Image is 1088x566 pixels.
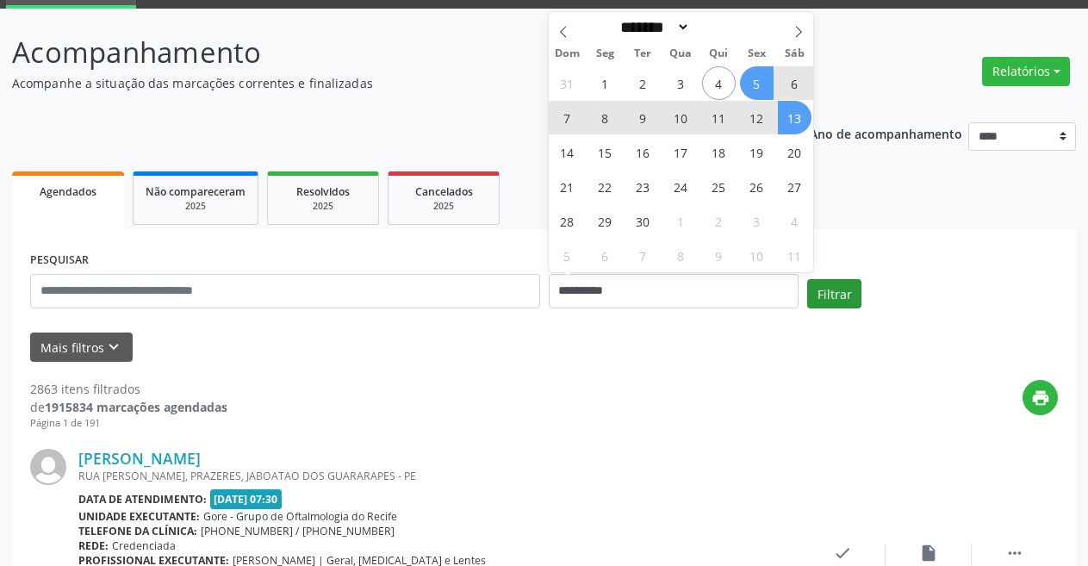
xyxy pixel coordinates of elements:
[778,101,811,134] span: Setembro 13, 2025
[550,101,584,134] span: Setembro 7, 2025
[702,170,736,203] span: Setembro 25, 2025
[415,184,473,199] span: Cancelados
[664,204,698,238] span: Outubro 1, 2025
[699,48,737,59] span: Qui
[78,492,207,507] b: Data de atendimento:
[30,398,227,416] div: de
[296,184,350,199] span: Resolvidos
[626,204,660,238] span: Setembro 30, 2025
[740,239,774,272] span: Outubro 10, 2025
[201,524,395,538] span: [PHONE_NUMBER] / [PHONE_NUMBER]
[664,239,698,272] span: Outubro 8, 2025
[586,48,624,59] span: Seg
[30,449,66,485] img: img
[78,524,197,538] b: Telefone da clínica:
[146,184,246,199] span: Não compareceram
[1023,380,1058,415] button: print
[615,18,691,36] select: Month
[30,380,227,398] div: 2863 itens filtrados
[588,170,622,203] span: Setembro 22, 2025
[550,66,584,100] span: Agosto 31, 2025
[104,338,123,357] i: keyboard_arrow_down
[210,489,283,509] span: [DATE] 07:30
[702,204,736,238] span: Outubro 2, 2025
[740,135,774,169] span: Setembro 19, 2025
[30,333,133,363] button: Mais filtroskeyboard_arrow_down
[588,204,622,238] span: Setembro 29, 2025
[664,101,698,134] span: Setembro 10, 2025
[203,509,397,524] span: Gore - Grupo de Oftalmologia do Recife
[662,48,699,59] span: Qua
[550,204,584,238] span: Setembro 28, 2025
[624,48,662,59] span: Ter
[664,66,698,100] span: Setembro 3, 2025
[807,279,861,308] button: Filtrar
[78,538,109,553] b: Rede:
[40,184,96,199] span: Agendados
[78,509,200,524] b: Unidade executante:
[778,170,811,203] span: Setembro 27, 2025
[146,200,246,213] div: 2025
[690,18,747,36] input: Year
[664,170,698,203] span: Setembro 24, 2025
[45,399,227,415] strong: 1915834 marcações agendadas
[626,66,660,100] span: Setembro 2, 2025
[626,239,660,272] span: Outubro 7, 2025
[550,239,584,272] span: Outubro 5, 2025
[982,57,1070,86] button: Relatórios
[778,66,811,100] span: Setembro 6, 2025
[775,48,813,59] span: Sáb
[740,204,774,238] span: Outubro 3, 2025
[588,239,622,272] span: Outubro 6, 2025
[401,200,487,213] div: 2025
[550,135,584,169] span: Setembro 14, 2025
[702,239,736,272] span: Outubro 9, 2025
[778,239,811,272] span: Outubro 11, 2025
[778,204,811,238] span: Outubro 4, 2025
[1005,544,1024,563] i: 
[737,48,775,59] span: Sex
[112,538,176,553] span: Credenciada
[588,66,622,100] span: Setembro 1, 2025
[740,66,774,100] span: Setembro 5, 2025
[702,101,736,134] span: Setembro 11, 2025
[626,135,660,169] span: Setembro 16, 2025
[778,135,811,169] span: Setembro 20, 2025
[740,170,774,203] span: Setembro 26, 2025
[588,135,622,169] span: Setembro 15, 2025
[78,469,799,483] div: RUA [PERSON_NAME], PRAZERES, JABOATAO DOS GUARARAPES - PE
[30,247,89,274] label: PESQUISAR
[626,170,660,203] span: Setembro 23, 2025
[702,135,736,169] span: Setembro 18, 2025
[12,74,757,92] p: Acompanhe a situação das marcações correntes e finalizadas
[280,200,366,213] div: 2025
[810,122,962,144] p: Ano de acompanhamento
[550,170,584,203] span: Setembro 21, 2025
[1031,389,1050,407] i: print
[702,66,736,100] span: Setembro 4, 2025
[588,101,622,134] span: Setembro 8, 2025
[833,544,852,563] i: check
[549,48,587,59] span: Dom
[12,31,757,74] p: Acompanhamento
[664,135,698,169] span: Setembro 17, 2025
[78,449,201,468] a: [PERSON_NAME]
[919,544,938,563] i: insert_drive_file
[626,101,660,134] span: Setembro 9, 2025
[740,101,774,134] span: Setembro 12, 2025
[30,416,227,431] div: Página 1 de 191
